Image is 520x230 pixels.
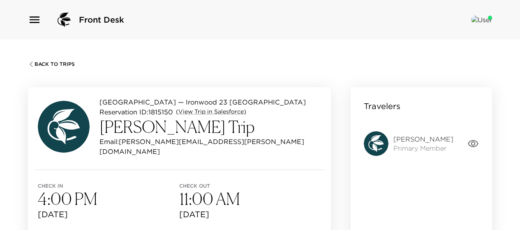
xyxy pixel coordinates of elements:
[393,144,453,153] span: Primary Member
[28,61,75,67] button: Back To Trips
[364,131,388,156] img: avatar.4afec266560d411620d96f9f038fe73f.svg
[99,107,173,117] p: Reservation ID: 1815150
[54,10,74,30] img: logo
[393,135,453,144] span: [PERSON_NAME]
[35,61,75,67] span: Back To Trips
[176,108,246,116] a: (View Trip in Salesforce)
[79,14,124,26] span: Front Desk
[364,100,400,112] p: Travelers
[99,117,321,137] h3: [PERSON_NAME] Trip
[179,209,321,220] span: [DATE]
[38,183,179,189] span: Check in
[471,16,492,24] img: User
[99,97,321,107] p: [GEOGRAPHIC_DATA] — Ironwood 23 [GEOGRAPHIC_DATA]
[179,189,321,209] h3: 11:00 AM
[179,183,321,189] span: Check out
[38,101,90,153] img: avatar.4afec266560d411620d96f9f038fe73f.svg
[99,137,321,156] p: Email: [PERSON_NAME][EMAIL_ADDRESS][PERSON_NAME][DOMAIN_NAME]
[38,189,179,209] h3: 4:00 PM
[38,209,179,220] span: [DATE]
